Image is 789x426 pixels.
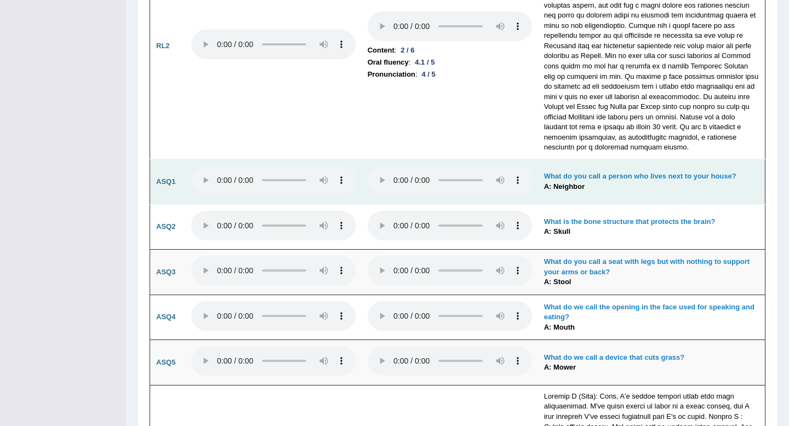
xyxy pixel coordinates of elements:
[544,182,585,191] b: A: Neighbor
[418,68,440,80] div: 4 / 5
[544,172,736,180] b: What do you call a person who lives next to your house?
[156,222,175,231] b: ASQ2
[544,303,754,321] b: What do we call the opening in the face used for speaking and eating?
[368,68,532,80] li: :
[156,313,175,321] b: ASQ4
[368,44,395,56] b: Content
[368,68,415,80] b: Pronunciation
[544,278,571,286] b: A: Stool
[156,177,175,186] b: ASQ1
[410,56,439,68] div: 4.1 / 5
[544,353,684,361] b: What do we call a device that cuts grass?
[156,268,175,276] b: ASQ3
[396,44,419,56] div: 2 / 6
[544,363,576,371] b: A: Mower
[544,217,716,226] b: What is the bone structure that protects the brain?
[544,257,750,276] b: What do you call a seat with legs but with nothing to support your arms or back?
[544,227,570,235] b: A: Skull
[156,42,170,50] b: RL2
[368,56,532,68] li: :
[156,358,175,366] b: ASQ5
[368,56,409,68] b: Oral fluency
[368,44,532,56] li: :
[544,323,575,331] b: A: Mouth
